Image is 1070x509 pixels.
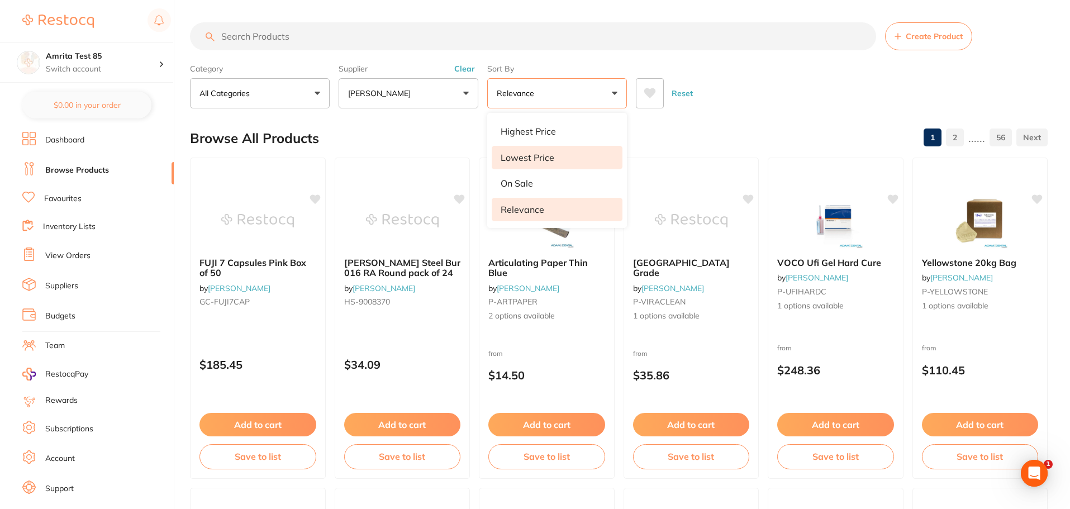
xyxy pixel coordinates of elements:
a: [PERSON_NAME] [353,283,415,293]
p: On Sale [501,178,533,188]
b: Articulating Paper Thin Blue [488,258,605,278]
a: Account [45,453,75,464]
img: Yellowstone 20kg Bag [944,193,1016,249]
a: Restocq Logo [22,8,94,34]
button: Add to cart [344,413,461,436]
span: FUJI 7 Capsules Pink Box of 50 [199,257,306,278]
a: Browse Products [45,165,109,176]
span: from [488,349,503,358]
button: Add to cart [199,413,316,436]
span: P-YELLOWSTONE [922,287,988,297]
span: by [633,283,704,293]
a: Inventory Lists [43,221,96,232]
img: Amrita Test 85 [17,51,40,74]
span: 2 options available [488,311,605,322]
p: Lowest Price [501,153,554,163]
p: Switch account [46,64,159,75]
label: Supplier [339,64,478,74]
span: by [488,283,559,293]
img: VOCO Ufi Gel Hard Cure [799,193,872,249]
a: View Orders [45,250,91,261]
a: Team [45,340,65,351]
img: HENRY SCHEIN Steel Bur 016 RA Round pack of 24 [366,193,439,249]
a: [PERSON_NAME] [786,273,848,283]
a: [PERSON_NAME] [641,283,704,293]
button: $0.00 in your order [22,92,151,118]
a: 2 [946,126,964,149]
a: Favourites [44,193,82,204]
span: HS-9008370 [344,297,390,307]
button: Save to list [344,444,461,469]
button: Save to list [488,444,605,469]
span: RestocqPay [45,369,88,380]
span: VOCO Ufi Gel Hard Cure [777,257,881,268]
span: by [344,283,415,293]
button: Create Product [885,22,972,50]
button: Save to list [633,444,750,469]
button: Reset [668,78,696,108]
a: Dashboard [45,135,84,146]
a: 1 [924,126,941,149]
button: Save to list [922,444,1039,469]
b: FUJI 7 Capsules Pink Box of 50 [199,258,316,278]
p: Relevance [501,204,544,215]
img: RestocqPay [22,368,36,380]
a: [PERSON_NAME] [497,283,559,293]
button: Save to list [199,444,316,469]
button: Add to cart [488,413,605,436]
p: $185.45 [199,358,316,371]
img: FUJI 7 Capsules Pink Box of 50 [221,193,294,249]
p: ...... [968,131,985,144]
button: Add to cart [922,413,1039,436]
p: $35.86 [633,369,750,382]
button: Relevance [487,78,627,108]
span: 1 [1044,460,1053,469]
span: from [922,344,936,352]
span: from [777,344,792,352]
div: Open Intercom Messenger [1021,460,1048,487]
span: P-ARTPAPER [488,297,538,307]
p: $248.36 [777,364,894,377]
a: 56 [990,126,1012,149]
p: [PERSON_NAME] [348,88,415,99]
span: by [199,283,270,293]
button: All Categories [190,78,330,108]
a: Support [45,483,74,494]
label: Category [190,64,330,74]
b: HENRY SCHEIN Steel Bur 016 RA Round pack of 24 [344,258,461,278]
span: 1 options available [922,301,1039,312]
a: Budgets [45,311,75,322]
span: 1 options available [777,301,894,312]
h4: Amrita Test 85 [46,51,159,62]
span: from [633,349,648,358]
button: Add to cart [633,413,750,436]
span: Create Product [906,32,963,41]
p: Highest Price [501,126,556,136]
label: Sort By [487,64,627,74]
p: All Categories [199,88,254,99]
b: VOCO Ufi Gel Hard Cure [777,258,894,268]
p: $34.09 [344,358,461,371]
span: Articulating Paper Thin Blue [488,257,588,278]
a: [PERSON_NAME] [930,273,993,283]
span: by [777,273,848,283]
a: Suppliers [45,280,78,292]
input: Search Products [190,22,876,50]
p: $14.50 [488,369,605,382]
span: Yellowstone 20kg Bag [922,257,1016,268]
span: by [922,273,993,283]
button: Add to cart [777,413,894,436]
span: GC-FUJI7CAP [199,297,250,307]
p: Relevance [497,88,539,99]
b: Yellowstone 20kg Bag [922,258,1039,268]
a: Subscriptions [45,424,93,435]
button: [PERSON_NAME] [339,78,478,108]
p: $110.45 [922,364,1039,377]
button: Save to list [777,444,894,469]
span: [PERSON_NAME] Steel Bur 016 RA Round pack of 24 [344,257,460,278]
img: Restocq Logo [22,15,94,28]
a: [PERSON_NAME] [208,283,270,293]
a: Rewards [45,395,78,406]
h2: Browse All Products [190,131,319,146]
span: P-VIRACLEAN [633,297,686,307]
